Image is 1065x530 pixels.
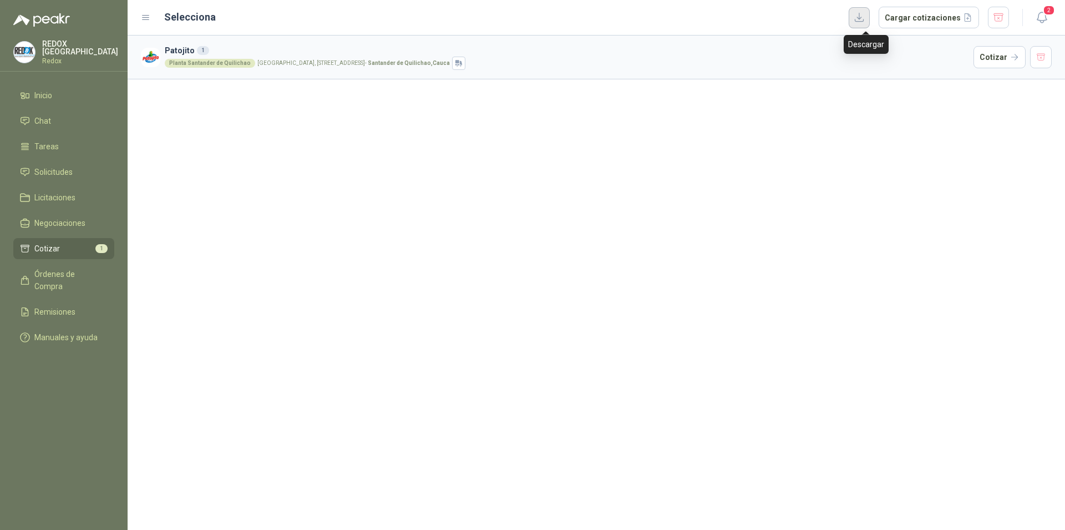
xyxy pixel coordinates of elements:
[13,161,114,183] a: Solicitudes
[95,244,108,253] span: 1
[34,140,59,153] span: Tareas
[34,217,85,229] span: Negociaciones
[844,35,889,54] div: Descargar
[13,13,70,27] img: Logo peakr
[13,136,114,157] a: Tareas
[13,110,114,132] a: Chat
[13,85,114,106] a: Inicio
[13,187,114,208] a: Licitaciones
[34,166,73,178] span: Solicitudes
[13,213,114,234] a: Negociaciones
[34,243,60,255] span: Cotizar
[13,327,114,348] a: Manuales y ayuda
[141,48,160,67] img: Company Logo
[368,60,450,66] strong: Santander de Quilichao , Cauca
[14,42,35,63] img: Company Logo
[1032,8,1052,28] button: 2
[257,60,450,66] p: [GEOGRAPHIC_DATA], [STREET_ADDRESS] -
[879,7,979,29] button: Cargar cotizaciones
[34,268,104,292] span: Órdenes de Compra
[34,115,51,127] span: Chat
[42,58,118,64] p: Redox
[42,40,118,55] p: REDOX [GEOGRAPHIC_DATA]
[164,9,216,25] h2: Selecciona
[13,264,114,297] a: Órdenes de Compra
[34,306,75,318] span: Remisiones
[34,331,98,344] span: Manuales y ayuda
[34,89,52,102] span: Inicio
[34,191,75,204] span: Licitaciones
[165,59,255,68] div: Planta Santander de Quilichao
[973,46,1026,68] button: Cotizar
[165,44,969,57] h3: Patojito
[1043,5,1055,16] span: 2
[13,238,114,259] a: Cotizar1
[197,46,209,55] div: 1
[13,301,114,322] a: Remisiones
